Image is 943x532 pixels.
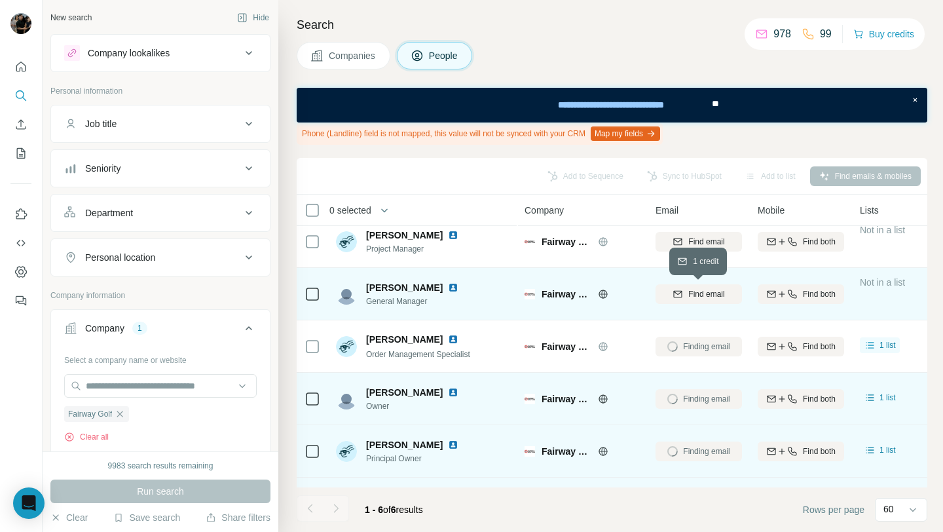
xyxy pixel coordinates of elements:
button: Find email [656,284,742,304]
h4: Search [297,16,927,34]
span: Fairway Golf [542,288,591,301]
span: Fairway Golf [542,235,591,248]
span: Find email [688,288,724,300]
button: Find both [758,284,844,304]
span: Owner [366,400,464,412]
span: [PERSON_NAME] [366,386,443,399]
p: 99 [820,26,832,42]
button: Seniority [51,153,270,184]
span: Principal Owner [366,453,464,465]
img: LinkedIn logo [448,334,458,345]
button: Find both [758,442,844,461]
span: 0 selected [329,204,371,217]
span: Lists [860,204,879,217]
span: Find both [803,393,836,405]
span: Company [525,204,564,217]
button: Job title [51,108,270,140]
button: Save search [113,511,180,524]
p: Personal information [50,85,270,97]
span: Not in a list [860,277,905,288]
span: Fairway Golf [542,445,591,458]
span: Mobile [758,204,785,217]
button: Search [10,84,31,107]
div: Phone (Landline) field is not mapped, this value will not be synced with your CRM [297,123,663,145]
div: Company [85,322,124,335]
button: Find email [656,232,742,252]
button: Feedback [10,289,31,313]
span: [PERSON_NAME] [366,281,443,294]
button: Buy credits [853,25,914,43]
img: Avatar [336,284,357,305]
img: Avatar [336,389,357,409]
button: Share filters [206,511,270,524]
span: Find both [803,236,836,248]
span: Fairway Golf [542,340,591,353]
div: Open Intercom Messenger [13,487,45,519]
span: Order Management Specialist [366,350,470,359]
span: 6 [391,504,396,515]
div: Seniority [85,162,120,175]
span: [PERSON_NAME] [366,229,443,242]
div: 1 [132,322,147,334]
img: Logo of Fairway Golf [525,289,535,299]
span: People [429,49,459,62]
button: Department [51,197,270,229]
span: results [365,504,423,515]
img: LinkedIn logo [448,282,458,293]
p: 60 [883,503,894,516]
button: Clear all [64,431,109,443]
img: Avatar [10,13,31,34]
img: Logo of Fairway Golf [525,237,535,247]
iframe: Banner [297,88,927,123]
img: LinkedIn logo [448,230,458,240]
span: 1 list [879,444,896,456]
button: My lists [10,142,31,165]
button: Quick start [10,55,31,79]
button: Enrich CSV [10,113,31,136]
span: Rows per page [803,503,864,516]
div: 9983 search results remaining [108,460,213,472]
button: Use Surfe API [10,231,31,255]
button: Find both [758,232,844,252]
span: 1 list [879,339,896,351]
span: 1 list [879,392,896,404]
span: Project Manager [366,243,464,255]
button: Company1 [51,313,270,349]
span: Find email [688,236,724,248]
img: Avatar [336,336,357,357]
img: Avatar [336,231,357,252]
button: Company lookalikes [51,37,270,69]
span: of [383,504,391,515]
span: Find both [803,288,836,300]
img: Logo of Fairway Golf [525,341,535,352]
p: Company information [50,290,270,301]
button: Find both [758,389,844,409]
button: Personal location [51,242,270,273]
div: New search [50,12,92,24]
button: Map my fields [591,126,660,141]
div: Job title [85,117,117,130]
span: General Manager [366,295,464,307]
div: Select a company name or website [64,349,257,366]
img: Logo of Fairway Golf [525,446,535,457]
button: Dashboard [10,260,31,284]
span: Fairway Golf [68,408,112,420]
img: Avatar [336,441,357,462]
span: 1 - 6 [365,504,383,515]
div: Department [85,206,133,219]
span: Companies [329,49,377,62]
button: Hide [228,8,278,28]
span: Fairway Golf [542,392,591,406]
button: Clear [50,511,88,524]
span: Find both [803,341,836,352]
div: Personal location [85,251,155,264]
span: [PERSON_NAME] [366,333,443,346]
span: Find both [803,446,836,457]
span: Email [656,204,678,217]
span: [PERSON_NAME] [366,438,443,451]
img: LinkedIn logo [448,440,458,450]
div: Company lookalikes [88,47,170,60]
img: LinkedIn logo [448,387,458,398]
button: Find both [758,337,844,356]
